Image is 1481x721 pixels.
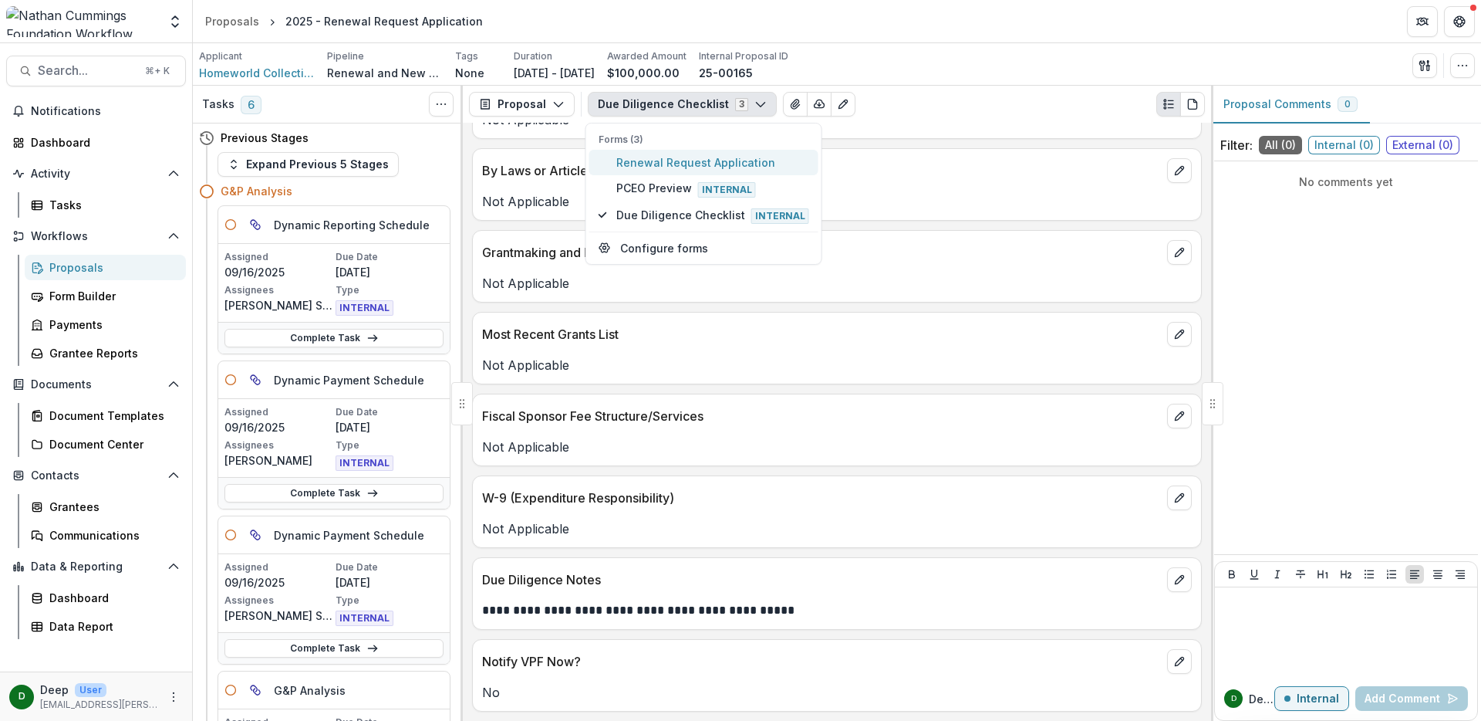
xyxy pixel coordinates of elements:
[482,325,1161,344] p: Most Recent Grants List
[243,367,268,392] button: View dependent tasks
[274,682,346,699] h5: G&P Analysis
[751,208,809,224] span: Internal
[218,152,399,177] button: Expand Previous 5 Stages
[588,92,777,117] button: Due Diligence Checklist3
[25,614,186,639] a: Data Report
[224,405,332,419] p: Assigned
[6,130,186,155] a: Dashboard
[243,212,268,237] button: View dependent tasks
[38,63,136,78] span: Search...
[224,594,332,608] p: Assignees
[1167,322,1192,347] button: edit
[616,180,809,197] span: PCEO Preview
[1291,565,1310,584] button: Strike
[6,463,186,488] button: Open Contacts
[1167,649,1192,674] button: edit
[482,356,1192,374] p: Not Applicable
[224,250,332,264] p: Assigned
[514,65,595,81] p: [DATE] - [DATE]
[1268,565,1287,584] button: Italicize
[49,408,174,424] div: Document Templates
[6,99,186,124] button: Notifications
[1308,136,1380,154] span: Internal ( 0 )
[482,652,1161,671] p: Notify VPF Now?
[25,340,186,366] a: Grantee Reports
[336,283,444,297] p: Type
[31,378,161,391] span: Documents
[429,92,454,117] button: Toggle View Cancelled Tasks
[164,6,186,37] button: Open entity switcher
[199,10,265,32] a: Proposals
[224,484,444,503] a: Complete Task
[1360,565,1378,584] button: Bullet List
[336,574,444,591] p: [DATE]
[25,494,186,520] a: Grantees
[224,283,332,297] p: Assignees
[455,49,478,63] p: Tags
[1355,686,1468,711] button: Add Comment
[336,419,444,435] p: [DATE]
[49,316,174,333] div: Payments
[327,65,443,81] p: Renewal and New Grants Pipeline
[224,438,332,452] p: Assignees
[25,432,186,457] a: Document Center
[1274,686,1349,711] button: Internal
[514,49,552,63] p: Duration
[6,372,186,397] button: Open Documents
[1167,486,1192,510] button: edit
[6,554,186,579] button: Open Data & Reporting
[1405,565,1424,584] button: Align Left
[616,207,809,224] span: Due Diligence Checklist
[1167,404,1192,428] button: edit
[482,274,1192,293] p: Not Applicable
[336,300,393,316] span: INTERNAL
[831,92,855,117] button: Edit as form
[599,133,809,147] p: Forms (3)
[1167,240,1192,265] button: edit
[482,161,1161,180] p: By Laws or Articles of Incorporation
[75,683,106,697] p: User
[49,288,174,304] div: Form Builder
[607,65,680,81] p: $100,000.00
[49,259,174,276] div: Proposals
[482,243,1161,262] p: Grantmaking and Monitoring Practices
[31,230,161,243] span: Workflows
[6,6,158,37] img: Nathan Cummings Foundation Workflow Sandbox logo
[224,264,332,280] p: 09/16/2025
[164,688,183,706] button: More
[1156,92,1181,117] button: Plaintext view
[336,455,393,471] span: INTERNAL
[205,13,259,29] div: Proposals
[336,264,444,280] p: [DATE]
[224,452,332,469] p: [PERSON_NAME]
[1245,565,1263,584] button: Underline
[699,65,753,81] p: 25-00165
[336,594,444,608] p: Type
[202,98,234,111] h3: Tasks
[1211,86,1370,124] button: Proposal Comments
[221,130,309,146] h4: Previous Stages
[482,192,1192,211] p: Not Applicable
[199,65,315,81] a: Homeworld Collective Inc
[1444,6,1475,37] button: Get Help
[1249,691,1274,707] p: Deep
[482,489,1161,507] p: W-9 (Expenditure Responsibility)
[25,585,186,611] a: Dashboard
[1231,695,1236,702] div: Deep
[469,92,575,117] button: Proposal
[1386,136,1459,154] span: External ( 0 )
[224,560,332,574] p: Assigned
[482,570,1161,589] p: Due Diligence Notes
[336,405,444,419] p: Due Date
[336,611,393,626] span: INTERNAL
[1337,565,1355,584] button: Heading 2
[482,683,1192,702] p: No
[31,560,161,574] span: Data & Reporting
[1297,692,1339,706] p: Internal
[224,297,332,313] p: [PERSON_NAME] San [PERSON_NAME]
[6,56,186,86] button: Search...
[199,49,242,63] p: Applicant
[327,49,364,63] p: Pipeline
[1314,565,1332,584] button: Heading 1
